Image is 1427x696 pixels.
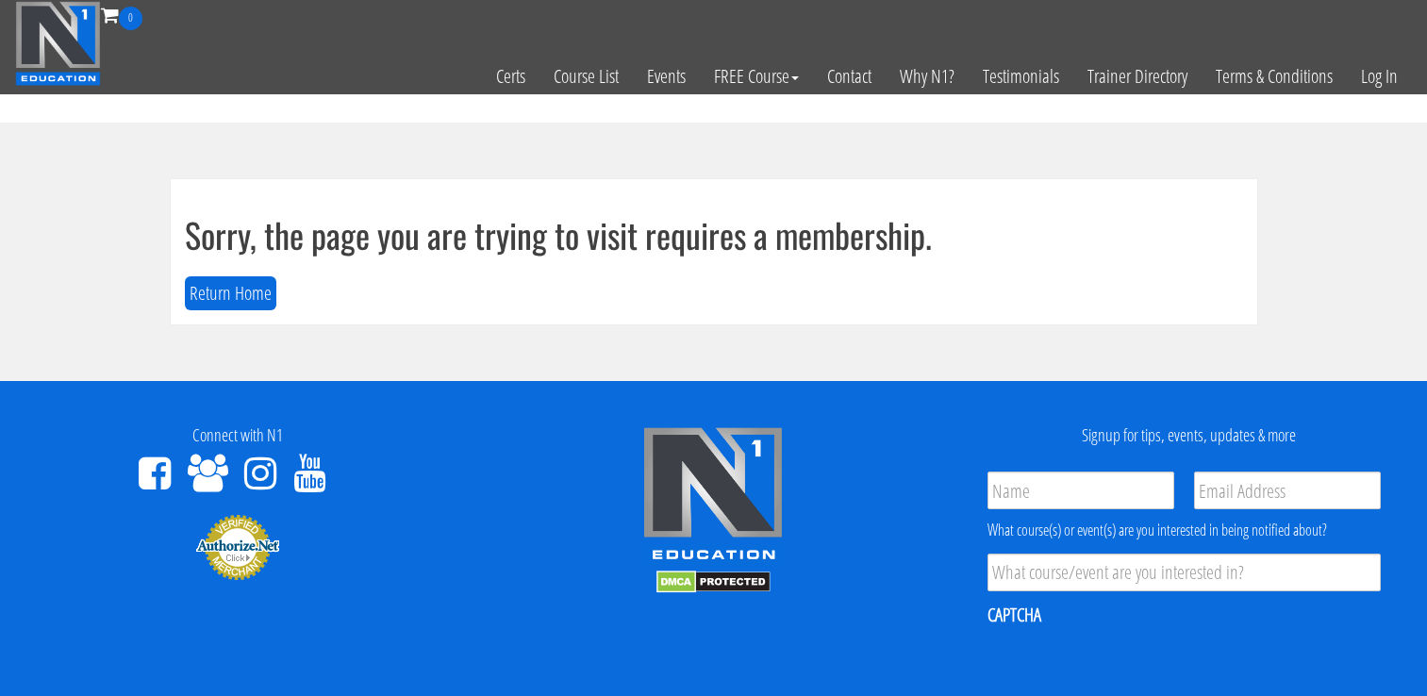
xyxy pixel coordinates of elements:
a: Events [633,30,700,123]
input: Email Address [1194,472,1381,509]
a: Testimonials [969,30,1073,123]
a: Certs [482,30,539,123]
div: What course(s) or event(s) are you interested in being notified about? [987,519,1381,541]
img: Authorize.Net Merchant - Click to Verify [195,513,280,581]
a: Course List [539,30,633,123]
img: n1-edu-logo [642,426,784,566]
a: 0 [101,2,142,27]
a: Log In [1347,30,1412,123]
img: n1-education [15,1,101,86]
img: DMCA.com Protection Status [656,571,771,593]
h4: Connect with N1 [14,426,461,445]
button: Return Home [185,276,276,311]
h4: Signup for tips, events, updates & more [966,426,1413,445]
h1: Sorry, the page you are trying to visit requires a membership. [185,216,1243,254]
a: Terms & Conditions [1202,30,1347,123]
a: Trainer Directory [1073,30,1202,123]
label: CAPTCHA [987,603,1041,627]
input: What course/event are you interested in? [987,554,1381,591]
span: 0 [119,7,142,30]
a: Why N1? [886,30,969,123]
input: Name [987,472,1174,509]
a: FREE Course [700,30,813,123]
a: Contact [813,30,886,123]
